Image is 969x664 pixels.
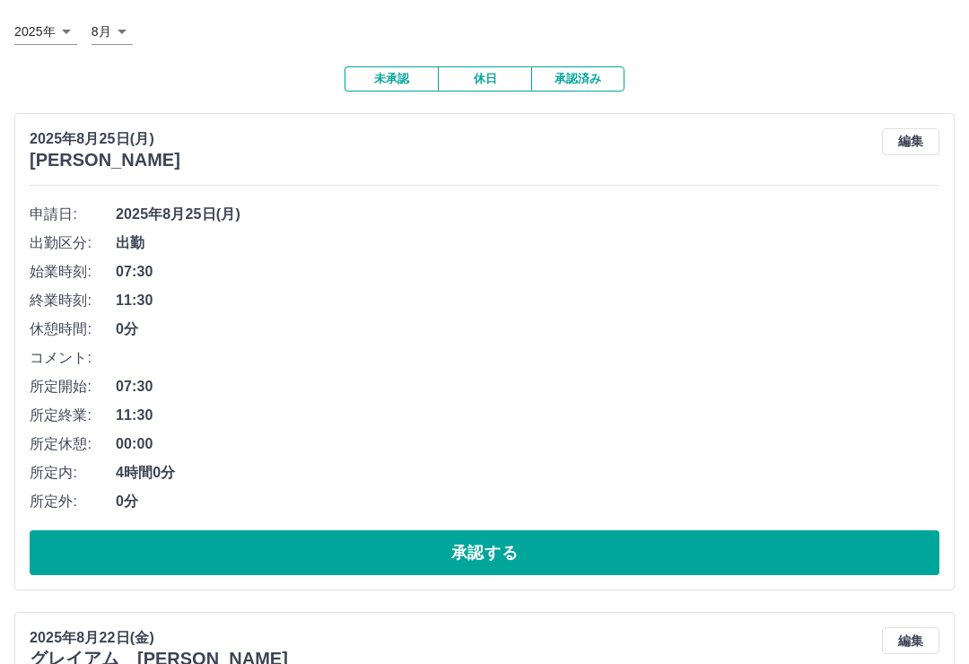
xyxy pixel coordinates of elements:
span: コメント: [30,347,116,369]
span: 始業時刻: [30,261,116,283]
p: 2025年8月25日(月) [30,128,180,150]
span: 出勤区分: [30,232,116,254]
span: 所定休憩: [30,433,116,455]
button: 編集 [882,627,939,654]
span: 所定開始: [30,376,116,398]
span: 0分 [116,491,939,512]
span: 所定外: [30,491,116,512]
span: 所定内: [30,462,116,484]
span: 07:30 [116,376,939,398]
span: 休憩時間: [30,319,116,340]
h3: [PERSON_NAME] [30,150,180,170]
div: 8月 [92,19,133,45]
span: 申請日: [30,204,116,225]
button: 承認済み [531,66,624,92]
span: 終業時刻: [30,290,116,311]
span: 11:30 [116,290,939,311]
span: 00:00 [116,433,939,455]
span: 出勤 [116,232,939,254]
span: 2025年8月25日(月) [116,204,939,225]
button: 承認する [30,530,939,575]
div: 2025年 [14,19,77,45]
span: 所定終業: [30,405,116,426]
span: 07:30 [116,261,939,283]
p: 2025年8月22日(金) [30,627,288,649]
span: 4時間0分 [116,462,939,484]
span: 11:30 [116,405,939,426]
span: 0分 [116,319,939,340]
button: 編集 [882,128,939,155]
button: 未承認 [345,66,438,92]
button: 休日 [438,66,531,92]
